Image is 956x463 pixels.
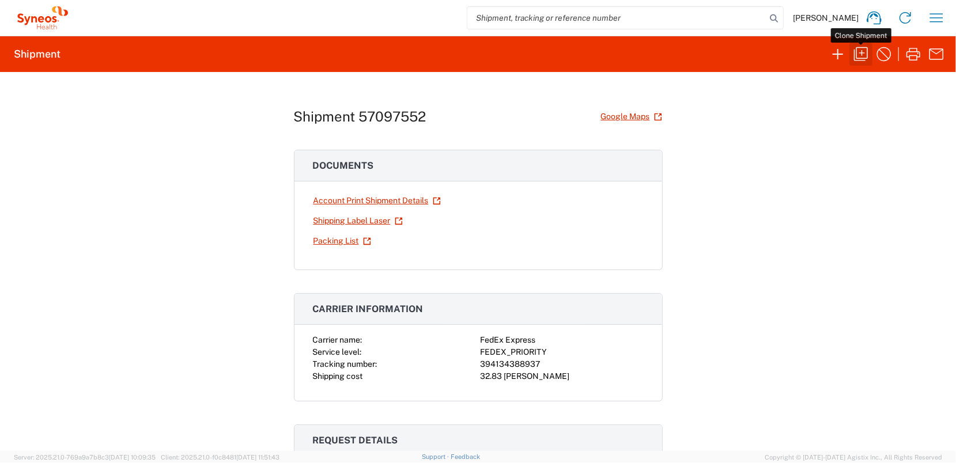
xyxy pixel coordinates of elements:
a: Packing List [313,231,372,251]
span: [DATE] 11:51:43 [236,454,279,461]
input: Shipment, tracking or reference number [467,7,766,29]
span: Request details [313,435,398,446]
a: Support [422,453,451,460]
span: Documents [313,160,374,171]
span: Copyright © [DATE]-[DATE] Agistix Inc., All Rights Reserved [765,452,942,462]
span: Service level: [313,347,362,356]
h1: Shipment 57097552 [294,108,426,125]
span: Carrier name: [313,335,362,344]
div: FedEx Express [481,334,644,346]
span: Shipping cost [313,371,363,381]
a: Account Print Shipment Details [313,191,441,211]
span: [PERSON_NAME] [793,13,859,23]
span: Client: 2025.21.0-f0c8481 [161,454,279,461]
span: Server: 2025.21.0-769a9a7b8c3 [14,454,156,461]
a: Google Maps [600,107,663,127]
div: 394134388937 [481,358,644,370]
span: [DATE] 10:09:35 [109,454,156,461]
div: FEDEX_PRIORITY [481,346,644,358]
a: Shipping Label Laser [313,211,403,231]
span: Carrier information [313,303,424,314]
span: Tracking number: [313,359,377,369]
a: Feedback [451,453,480,460]
div: 32.83 [PERSON_NAME] [481,370,644,382]
h2: Shipment [14,47,61,61]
